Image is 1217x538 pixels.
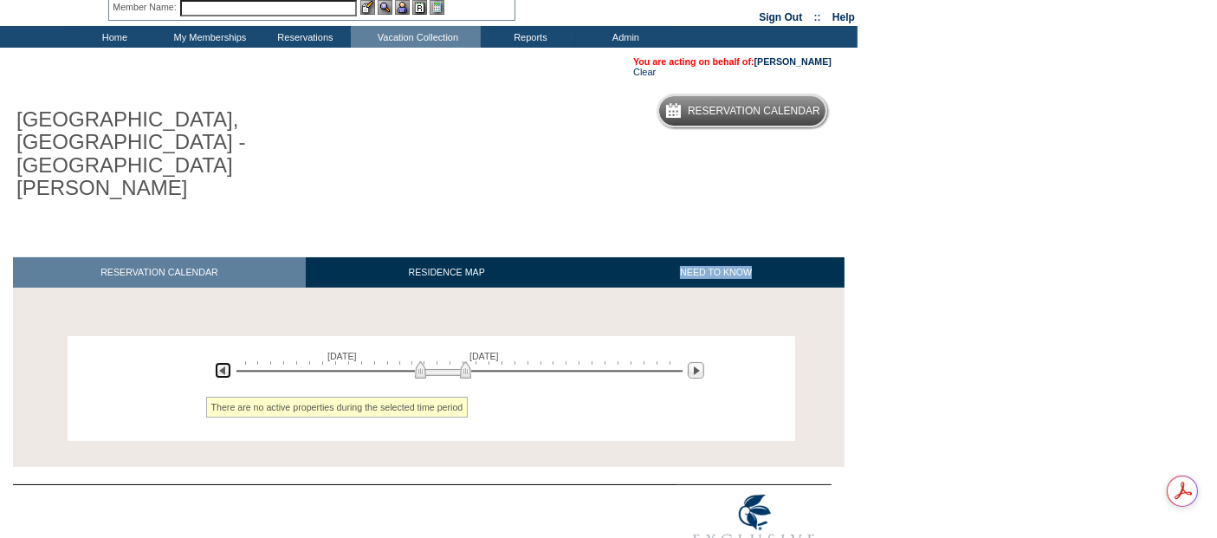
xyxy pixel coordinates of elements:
[688,106,820,117] h5: Reservation Calendar
[576,26,671,48] td: Admin
[13,257,306,288] a: RESERVATION CALENDAR
[754,56,832,67] a: [PERSON_NAME]
[65,26,160,48] td: Home
[351,26,481,48] td: Vacation Collection
[481,26,576,48] td: Reports
[587,257,845,288] a: NEED TO KNOW
[814,11,821,23] span: ::
[469,351,499,361] span: [DATE]
[13,105,401,204] h1: [GEOGRAPHIC_DATA], [GEOGRAPHIC_DATA] - [GEOGRAPHIC_DATA][PERSON_NAME]
[306,257,588,288] a: RESIDENCE MAP
[206,397,469,418] div: There are no active properties during the selected time period
[256,26,351,48] td: Reservations
[633,56,832,67] span: You are acting on behalf of:
[832,11,855,23] a: Help
[688,362,704,379] img: Next
[160,26,256,48] td: My Memberships
[215,362,231,379] img: Previous
[759,11,802,23] a: Sign Out
[327,351,357,361] span: [DATE]
[633,67,656,77] a: Clear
